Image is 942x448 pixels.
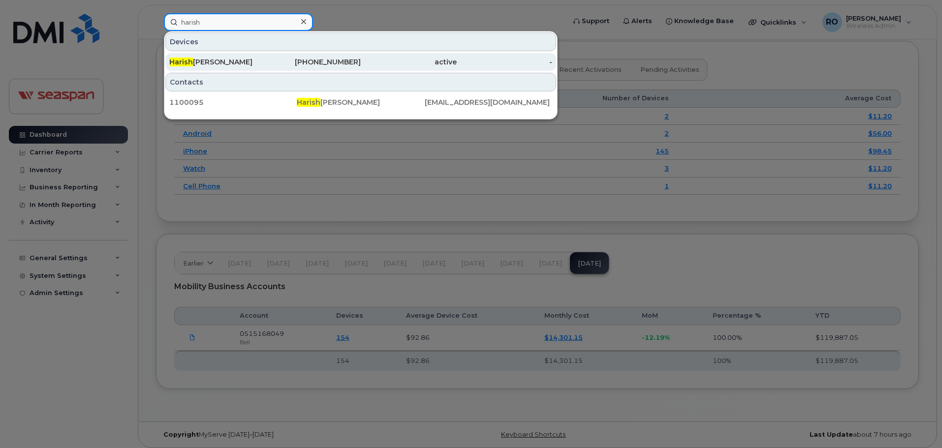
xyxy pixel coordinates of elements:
[169,57,265,67] div: [PERSON_NAME]
[297,97,424,107] div: [PERSON_NAME]
[165,93,556,111] a: 1100095Harish[PERSON_NAME][EMAIL_ADDRESS][DOMAIN_NAME]
[165,73,556,91] div: Contacts
[165,32,556,51] div: Devices
[457,57,553,67] div: -
[169,58,193,66] span: Harish
[361,57,457,67] div: active
[265,57,361,67] div: [PHONE_NUMBER]
[165,53,556,71] a: Harish[PERSON_NAME][PHONE_NUMBER]active-
[297,98,320,107] span: Harish
[169,97,297,107] div: 1100095
[425,97,552,107] div: [EMAIL_ADDRESS][DOMAIN_NAME]
[164,13,313,31] input: Find something...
